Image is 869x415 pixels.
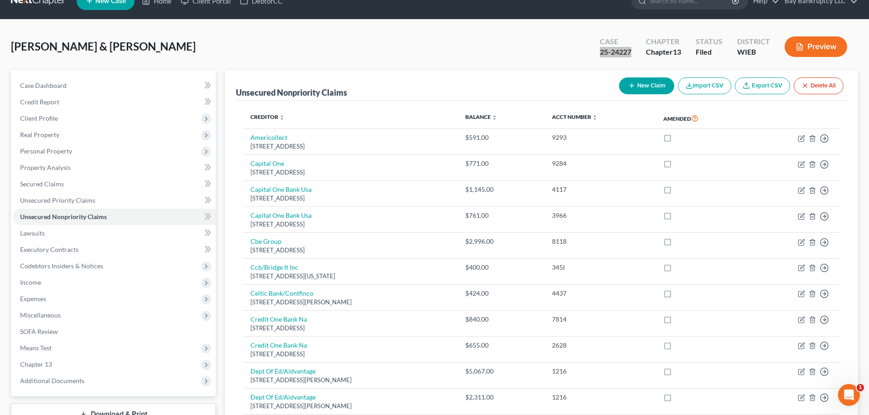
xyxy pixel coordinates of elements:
div: [STREET_ADDRESS] [250,220,451,229]
div: 7814 [552,315,649,324]
span: Client Profile [20,114,58,122]
div: Chapter [646,47,681,57]
div: [STREET_ADDRESS][PERSON_NAME] [250,376,451,384]
i: unfold_more [492,115,497,120]
a: Dept Of Ed/Aidvantage [250,393,316,401]
span: 13 [673,47,681,56]
div: [STREET_ADDRESS] [250,246,451,255]
div: Unsecured Nonpriority Claims [236,87,347,98]
div: $771.00 [465,159,537,168]
i: unfold_more [279,115,285,120]
div: [STREET_ADDRESS] [250,194,451,203]
div: $424.00 [465,289,537,298]
div: [STREET_ADDRESS][PERSON_NAME] [250,402,451,410]
div: $591.00 [465,133,537,142]
div: WIEB [737,47,770,57]
div: $761.00 [465,211,537,220]
a: Ccb/Bridge It Inc [250,263,298,271]
span: Chapter 13 [20,360,52,368]
div: [STREET_ADDRESS][PERSON_NAME] [250,298,451,307]
span: Expenses [20,295,46,302]
a: Cbe Group [250,237,281,245]
span: Secured Claims [20,180,64,188]
span: Unsecured Priority Claims [20,196,95,204]
div: [STREET_ADDRESS] [250,324,451,333]
div: $655.00 [465,341,537,350]
div: 8118 [552,237,649,246]
a: Unsecured Nonpriority Claims [13,209,216,225]
div: 25-24227 [600,47,631,57]
div: $2,996.00 [465,237,537,246]
div: [STREET_ADDRESS][US_STATE] [250,272,451,281]
a: Secured Claims [13,176,216,192]
div: 9293 [552,133,649,142]
div: Status [696,36,723,47]
a: Executory Contracts [13,241,216,258]
div: 9284 [552,159,649,168]
a: SOFA Review [13,323,216,340]
span: Means Test [20,344,52,352]
i: unfold_more [592,115,598,120]
div: 2628 [552,341,649,350]
a: Dept Of Ed/Aidvantage [250,367,316,375]
a: Capital One Bank Usa [250,211,312,219]
a: Americollect [250,133,287,141]
button: Delete All [794,77,843,94]
a: Creditor unfold_more [250,113,285,120]
a: Credit One Bank Na [250,315,307,323]
span: Property Analysis [20,164,71,171]
div: 4437 [552,289,649,298]
div: $400.00 [465,263,537,272]
div: $5,067.00 [465,367,537,376]
div: 3966 [552,211,649,220]
a: Lawsuits [13,225,216,241]
span: Income [20,278,41,286]
span: Unsecured Nonpriority Claims [20,213,107,220]
a: Celtic Bank/Contfinco [250,289,313,297]
a: Balance unfold_more [465,113,497,120]
div: Case [600,36,631,47]
span: [PERSON_NAME] & [PERSON_NAME] [11,40,196,53]
a: Acct Number unfold_more [552,113,598,120]
div: [STREET_ADDRESS] [250,168,451,177]
button: Preview [785,36,847,57]
div: Filed [696,47,723,57]
button: Import CSV [678,77,731,94]
div: $840.00 [465,315,537,324]
span: Executory Contracts [20,246,78,253]
div: 345I [552,263,649,272]
div: 1216 [552,393,649,402]
a: Credit Report [13,94,216,110]
a: Capital One Bank Usa [250,185,312,193]
div: [STREET_ADDRESS] [250,350,451,359]
span: Additional Documents [20,377,84,384]
iframe: Intercom live chat [838,384,860,406]
span: Real Property [20,131,59,138]
a: Capital One [250,159,284,167]
span: Personal Property [20,147,72,155]
a: Export CSV [735,77,790,94]
a: Case Dashboard [13,77,216,94]
span: Miscellaneous [20,311,61,319]
span: SOFA Review [20,328,58,335]
div: Chapter [646,36,681,47]
a: Credit One Bank Na [250,341,307,349]
span: Case Dashboard [20,82,67,89]
div: District [737,36,770,47]
a: Property Analysis [13,159,216,176]
span: 1 [857,384,864,391]
div: [STREET_ADDRESS] [250,142,451,151]
div: $1,145.00 [465,185,537,194]
span: Codebtors Insiders & Notices [20,262,103,270]
span: Credit Report [20,98,59,106]
span: Lawsuits [20,229,45,237]
a: Unsecured Priority Claims [13,192,216,209]
th: Amended [656,108,748,129]
div: $2,311.00 [465,393,537,402]
button: New Claim [619,77,674,94]
div: 1216 [552,367,649,376]
div: 4117 [552,185,649,194]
